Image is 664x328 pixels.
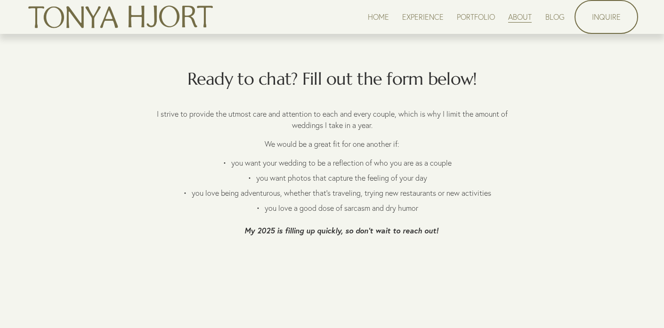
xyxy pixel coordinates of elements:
p: I strive to provide the utmost care and attention to each and every couple, which is why I limit ... [154,108,510,131]
a: HOME [368,10,389,23]
p: you love a good dose of sarcasm and dry humor [172,202,510,236]
p: you want photos that capture the feeling of your day [172,172,510,184]
a: ABOUT [508,10,532,23]
em: My 2025 is filling up quickly, so don’t wait to reach out! [244,225,438,235]
img: Tonya Hjort [26,1,215,32]
a: BLOG [545,10,565,23]
h3: Ready to chat? Fill out the form below! [154,69,510,88]
a: EXPERIENCE [402,10,444,23]
p: you want your wedding to be a reflection of who you are as a couple [172,157,510,168]
p: you love being adventurous, whether that’s traveling, trying new restaurants or new activities [172,187,510,199]
p: We would be a great fit for one another if: [154,138,510,150]
a: PORTFOLIO [457,10,495,23]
